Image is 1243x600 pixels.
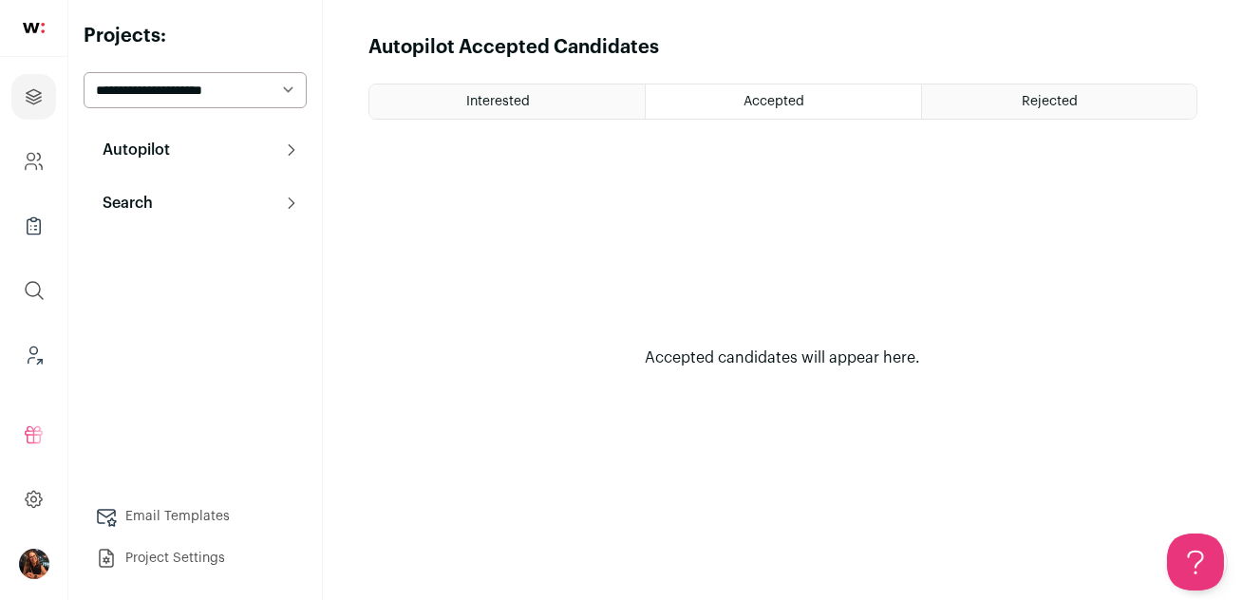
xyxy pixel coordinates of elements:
[23,23,45,33] img: wellfound-shorthand-0d5821cbd27db2630d0214b213865d53afaa358527fdda9d0ea32b1df1b89c2c.svg
[84,23,307,49] h2: Projects:
[922,84,1196,119] a: Rejected
[744,95,804,108] span: Accepted
[91,139,170,161] p: Autopilot
[369,84,645,119] a: Interested
[19,549,49,579] button: Open dropdown
[1022,95,1078,108] span: Rejected
[546,347,1021,369] div: Accepted candidates will appear here.
[84,131,307,169] button: Autopilot
[11,332,56,378] a: Leads (Backoffice)
[19,549,49,579] img: 13968079-medium_jpg
[84,539,307,577] a: Project Settings
[91,192,153,215] p: Search
[11,74,56,120] a: Projects
[84,497,307,535] a: Email Templates
[466,95,530,108] span: Interested
[84,184,307,222] button: Search
[1167,534,1224,591] iframe: Help Scout Beacon - Open
[11,139,56,184] a: Company and ATS Settings
[11,203,56,249] a: Company Lists
[368,34,659,61] h1: Autopilot Accepted Candidates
